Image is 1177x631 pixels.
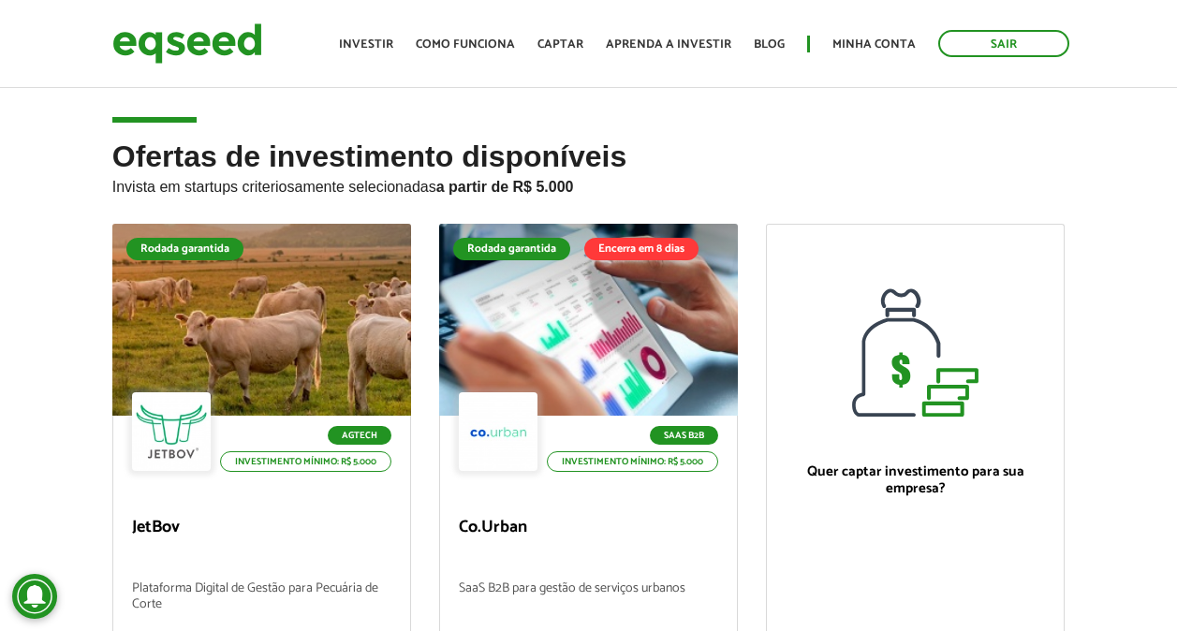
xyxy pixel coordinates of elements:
[453,238,570,260] div: Rodada garantida
[584,238,699,260] div: Encerra em 8 dias
[220,451,391,472] p: Investimento mínimo: R$ 5.000
[786,463,1045,497] p: Quer captar investimento para sua empresa?
[132,518,391,538] p: JetBov
[938,30,1069,57] a: Sair
[650,426,718,445] p: SaaS B2B
[328,426,391,445] p: Agtech
[339,38,393,51] a: Investir
[754,38,785,51] a: Blog
[459,518,718,538] p: Co.Urban
[112,140,1066,224] h2: Ofertas de investimento disponíveis
[436,179,574,195] strong: a partir de R$ 5.000
[112,173,1066,196] p: Invista em startups criteriosamente selecionadas
[832,38,916,51] a: Minha conta
[126,238,243,260] div: Rodada garantida
[537,38,583,51] a: Captar
[547,451,718,472] p: Investimento mínimo: R$ 5.000
[112,19,262,68] img: EqSeed
[606,38,731,51] a: Aprenda a investir
[416,38,515,51] a: Como funciona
